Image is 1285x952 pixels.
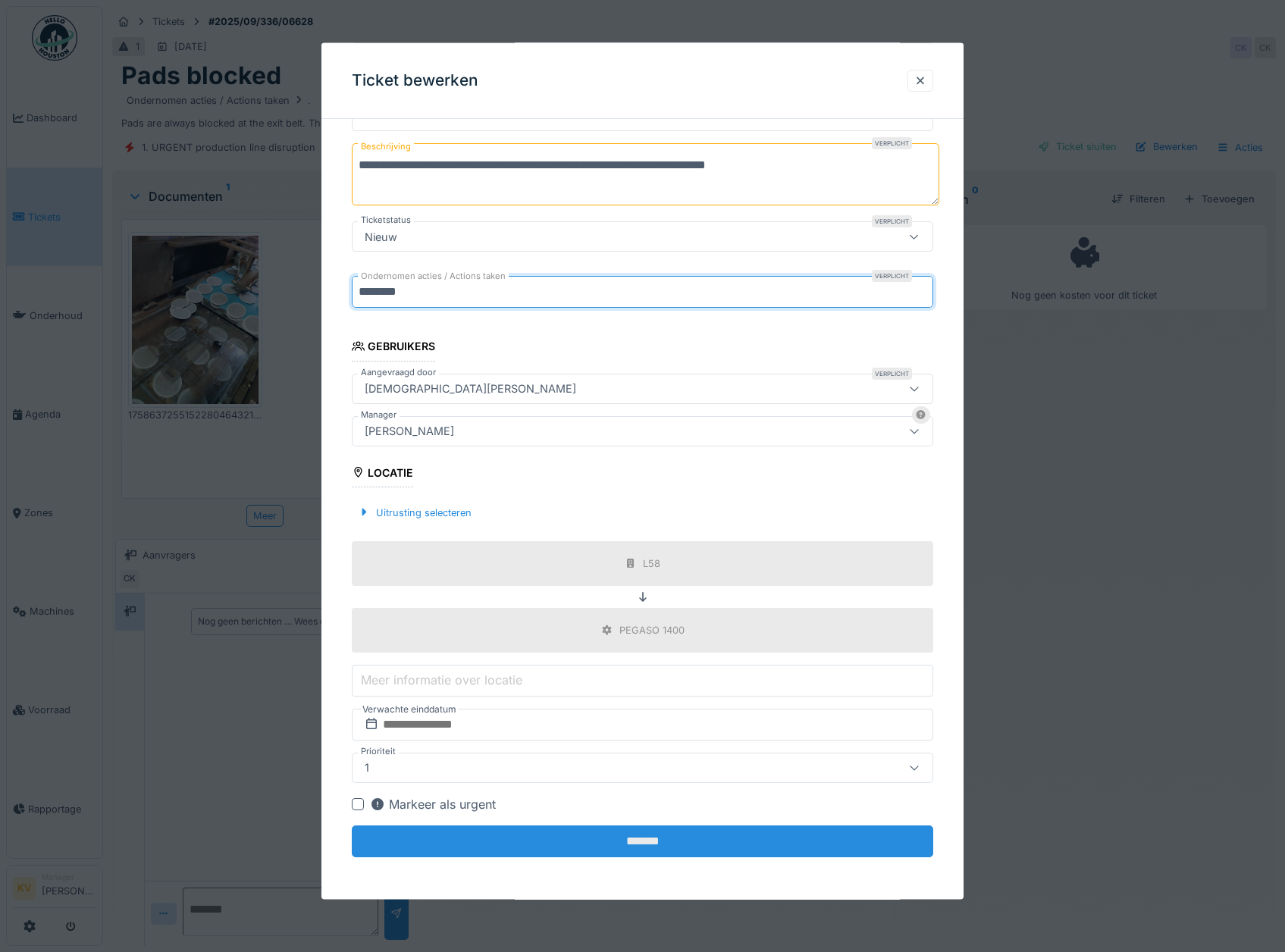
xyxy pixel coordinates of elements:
[359,422,460,439] div: [PERSON_NAME]
[370,795,496,813] div: Markeer als urgent
[352,502,478,522] div: Uitrusting selecteren
[358,408,400,421] label: Manager
[361,701,458,718] label: Verwachte einddatum
[352,461,414,487] div: Locatie
[359,380,582,396] div: [DEMOGRAPHIC_DATA][PERSON_NAME]
[358,270,509,283] label: Ondernomen acties / Actions taken
[358,214,414,227] label: Ticketstatus
[358,745,399,758] label: Prioriteit
[872,215,912,227] div: Verplicht
[358,671,525,689] label: Meer informatie over locatie
[872,270,912,282] div: Verplicht
[352,71,478,90] h3: Ticket bewerken
[359,759,375,776] div: 1
[352,335,436,361] div: Gebruikers
[872,367,912,379] div: Verplicht
[872,137,912,149] div: Verplicht
[358,137,414,156] label: Beschrijving
[359,228,403,245] div: Nieuw
[643,556,660,570] div: L58
[358,365,439,378] label: Aangevraagd door
[619,622,685,637] div: PEGASO 1400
